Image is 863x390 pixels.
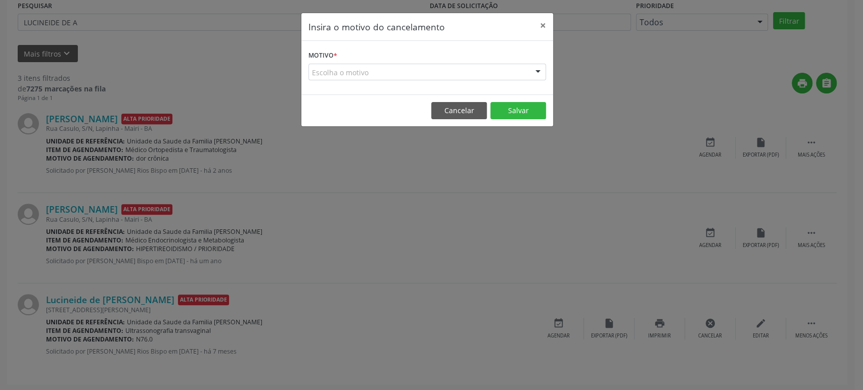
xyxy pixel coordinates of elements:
label: Motivo [308,48,337,64]
span: Escolha o motivo [312,67,369,78]
button: Salvar [490,102,546,119]
h5: Insira o motivo do cancelamento [308,20,445,33]
button: Close [533,13,553,38]
button: Cancelar [431,102,487,119]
